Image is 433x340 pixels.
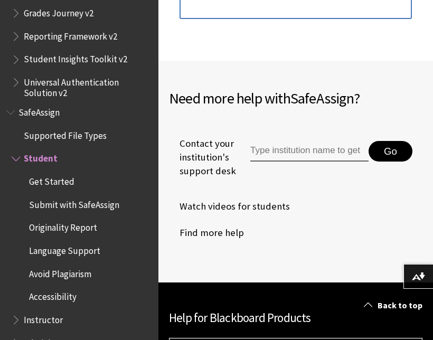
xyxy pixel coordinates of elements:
[290,89,354,108] span: SafeAssign
[169,137,249,178] span: Contact your institution's support desk
[250,141,369,162] input: Type institution name to get support
[24,51,127,65] span: Student Insights Toolkit v2
[24,150,58,164] span: Student
[24,4,93,18] span: Grades Journey v2
[29,196,119,210] span: Submit with SafeAssign
[29,242,100,256] span: Language Support
[169,199,290,214] a: Watch videos for students
[18,103,60,118] span: SafeAssign
[24,311,63,325] span: Instructor
[169,87,422,109] h2: Need more help with ?
[29,173,74,187] span: Get Started
[29,288,77,303] span: Accessibility
[29,219,97,233] span: Originality Report
[29,265,91,279] span: Avoid Plagiarism
[169,225,244,241] a: Find more help
[356,296,433,315] a: Back to top
[24,127,107,141] span: Supported File Types
[169,309,422,327] h2: Help for Blackboard Products
[24,73,151,98] span: Universal Authentication Solution v2
[24,27,117,42] span: Reporting Framework v2
[369,141,412,162] button: Go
